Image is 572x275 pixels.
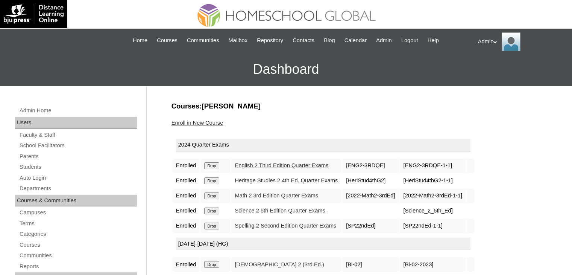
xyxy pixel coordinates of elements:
a: Science 2 5th Edition Quarter Exams [235,208,325,214]
span: Communities [187,36,219,45]
a: Reports [19,262,137,271]
a: Courses [153,36,181,45]
td: [Bi-02-2023] [400,257,466,272]
td: [HeriStud4thG2-1-1] [400,174,466,188]
a: Blog [320,36,338,45]
a: Students [19,162,137,172]
a: Repository [253,36,287,45]
a: Help [424,36,443,45]
span: Repository [257,36,283,45]
div: Admin [478,32,564,51]
a: Enroll in New Course [171,120,223,126]
span: Help [428,36,439,45]
a: Contacts [289,36,318,45]
img: logo-white.png [4,4,64,24]
a: Home [129,36,151,45]
a: Spelling 2 Second Edition Quarter Exams [235,223,337,229]
td: Enrolled [172,219,200,233]
td: [SP22ndEd] [342,219,399,233]
a: Communities [19,251,137,260]
span: Courses [157,36,178,45]
td: [Bi-02] [342,257,399,272]
td: [2022-Math2-3rdEd-1-1] [400,189,466,203]
a: Faculty & Staff [19,130,137,140]
td: [SP22ndEd-1-1] [400,219,466,233]
td: [ENG2-3RDQE-1-1] [400,159,466,173]
td: [Science_2_5th_Ed] [400,204,466,218]
a: English 2 Third Edition Quarter Exams [235,162,329,168]
input: Drop [204,162,219,169]
span: Blog [324,36,335,45]
a: School Facilitators [19,141,137,150]
a: Auto Login [19,173,137,183]
a: Heritage Studies 2 4th Ed. Quarter Exams [235,177,338,183]
td: [2022-Math2-3rdEd] [342,189,399,203]
input: Drop [204,261,219,268]
td: Enrolled [172,257,200,272]
div: Courses & Communities [15,195,137,207]
input: Drop [204,208,219,214]
input: Drop [204,223,219,229]
span: Admin [376,36,392,45]
a: [DEMOGRAPHIC_DATA] 2 (3rd Ed.) [235,261,324,267]
input: Drop [204,177,219,184]
a: Communities [183,36,223,45]
span: Contacts [293,36,314,45]
a: Admin [372,36,396,45]
a: Departments [19,184,137,193]
td: Enrolled [172,189,200,203]
td: [HeriStud4thG2] [342,174,399,188]
h3: Courses:[PERSON_NAME] [171,101,544,111]
div: Users [15,117,137,129]
a: Parents [19,152,137,161]
td: Enrolled [172,174,200,188]
a: Logout [398,36,422,45]
span: Calendar [344,36,367,45]
a: Admin Home [19,106,137,115]
td: Enrolled [172,204,200,218]
div: [DATE]-[DATE] (HG) [176,238,470,251]
a: Categories [19,229,137,239]
a: Mailbox [225,36,252,45]
a: Calendar [341,36,370,45]
span: Mailbox [229,36,248,45]
td: Enrolled [172,159,200,173]
a: Math 2 3rd Edition Quarter Exams [235,192,319,199]
a: Campuses [19,208,137,217]
td: [ENG2-3RDQE] [342,159,399,173]
h3: Dashboard [4,52,568,86]
a: Courses [19,240,137,250]
div: 2024 Quarter Exams [176,139,470,151]
span: Home [133,36,147,45]
a: Terms [19,219,137,228]
span: Logout [401,36,418,45]
img: Admin Homeschool Global [502,32,520,51]
input: Drop [204,192,219,199]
